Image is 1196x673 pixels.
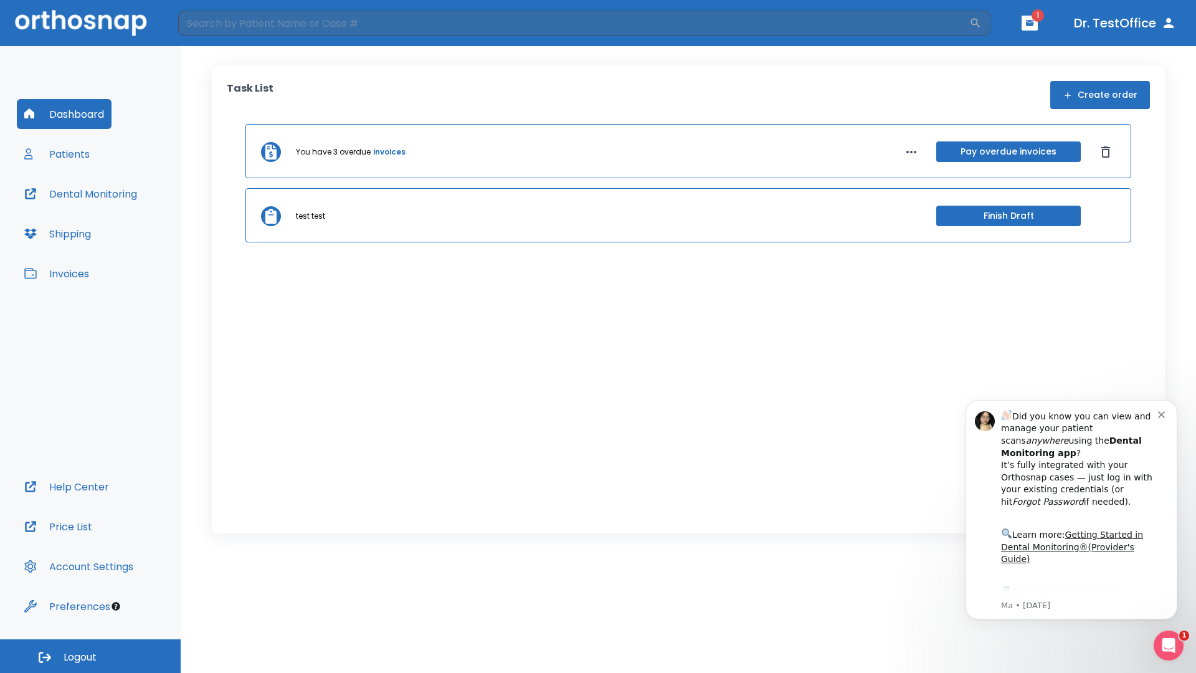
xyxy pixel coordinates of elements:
[936,141,1081,162] button: Pay overdue invoices
[17,512,100,542] button: Price List
[17,139,97,169] button: Patients
[17,551,141,581] button: Account Settings
[17,472,116,502] button: Help Center
[211,27,221,37] button: Dismiss notification
[296,211,325,222] p: test test
[17,259,97,289] button: Invoices
[227,81,273,109] p: Task List
[936,206,1081,226] button: Finish Draft
[15,10,147,36] img: Orthosnap
[1096,142,1116,162] button: Dismiss
[373,146,406,158] a: invoices
[1050,81,1150,109] button: Create order
[64,651,97,664] span: Logout
[54,206,165,229] a: App Store
[54,219,211,230] p: Message from Ma, sent 4w ago
[54,203,211,267] div: Download the app: | ​ Let us know if you need help getting started!
[296,146,371,158] p: You have 3 overdue
[17,99,112,129] button: Dashboard
[17,179,145,209] button: Dental Monitoring
[17,219,98,249] button: Shipping
[1179,631,1189,641] span: 1
[1154,631,1184,661] iframe: Intercom live chat
[1032,9,1044,22] span: 1
[110,601,121,612] div: Tooltip anchor
[1069,12,1181,34] button: Dr. TestOffice
[178,11,969,36] input: Search by Patient Name or Case #
[947,381,1196,639] iframe: Intercom notifications message
[17,591,118,621] button: Preferences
